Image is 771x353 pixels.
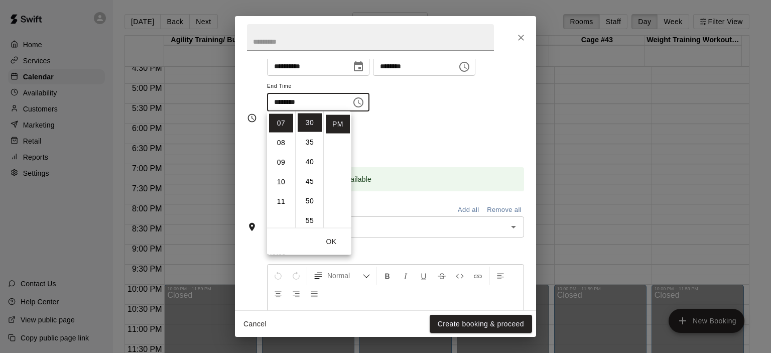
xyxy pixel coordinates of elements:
svg: Rooms [247,222,257,232]
button: Add all [452,202,484,218]
button: Format Bold [379,267,396,285]
li: PM [326,115,350,134]
li: 7 hours [269,114,293,133]
svg: Timing [247,113,257,123]
li: 35 minutes [298,133,322,152]
li: 6 hours [269,94,293,113]
button: Right Align [288,285,305,303]
button: Redo [288,267,305,285]
li: 25 minutes [298,94,322,112]
button: Choose time, selected time is 6:30 PM [454,57,474,77]
button: Left Align [492,267,509,285]
span: Normal [327,271,362,281]
li: 10 hours [269,173,293,191]
button: Center Align [270,285,287,303]
button: Insert Code [451,267,468,285]
button: Choose time, selected time is 7:30 PM [348,92,368,112]
ul: Select meridiem [323,111,351,228]
ul: Select hours [267,111,295,228]
button: Format Strikethrough [433,267,450,285]
li: 8 hours [269,134,293,152]
button: Undo [270,267,287,285]
button: OK [315,232,347,251]
button: Format Italics [397,267,414,285]
li: 9 hours [269,153,293,172]
span: Notes [268,246,524,262]
button: Format Underline [415,267,432,285]
button: Formatting Options [309,267,374,285]
button: Create booking & proceed [430,315,532,333]
li: 40 minutes [298,153,322,171]
li: 45 minutes [298,172,322,191]
li: 30 minutes [298,113,322,132]
button: Open [506,220,521,234]
button: Justify Align [306,285,323,303]
button: Close [512,29,530,47]
button: Cancel [239,315,271,333]
button: Choose date, selected date is Sep 22, 2025 [348,57,368,77]
li: AM [326,95,350,114]
li: 50 minutes [298,192,322,210]
ul: Select minutes [295,111,323,228]
li: 55 minutes [298,211,322,230]
button: Insert Link [469,267,486,285]
li: 11 hours [269,192,293,211]
span: End Time [267,80,369,93]
button: Remove all [484,202,524,218]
